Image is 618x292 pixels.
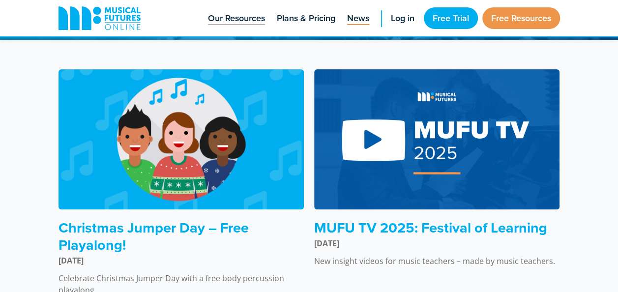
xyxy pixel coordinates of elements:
[482,7,560,29] a: Free Resources
[347,12,369,25] span: News
[391,12,414,25] span: Log in
[314,219,560,236] h3: MUFU TV 2025: Festival of Learning
[208,12,265,25] span: Our Resources
[424,7,478,29] a: Free Trial
[277,12,335,25] span: Plans & Pricing
[314,69,560,267] a: MUFU TV 2025: Festival of Learning [DATE] New insight videos for music teachers – made by music t...
[59,255,304,266] p: [DATE]
[314,255,560,267] p: New insight videos for music teachers – made by music teachers.
[59,219,304,253] h3: Christmas Jumper Day – Free Playalong!
[314,237,560,249] p: [DATE]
